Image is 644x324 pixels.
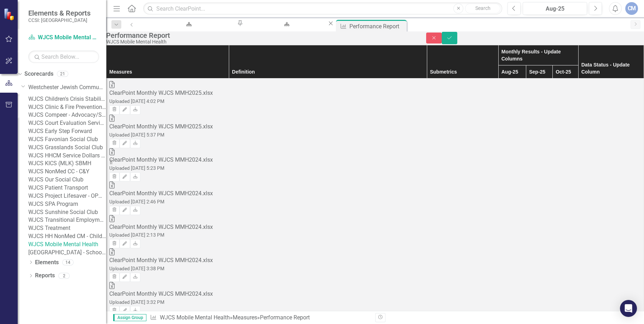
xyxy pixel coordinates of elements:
[109,123,641,131] div: ClearPoint Monthly WJCS MMH2025.xlsx
[143,2,502,15] input: Search ClearPoint...
[28,192,106,200] a: WJCS Project Lifesaver - OPWDD
[109,98,164,104] small: Uploaded [DATE] 4:02 PM
[35,272,55,280] a: Reports
[150,314,370,322] div: » »
[58,273,70,279] div: 2
[28,152,106,160] a: WJCS HHCM Service Dollars - Children
[57,71,68,77] div: 21
[28,176,106,184] a: WJCS Our Social Club
[28,184,106,192] a: WJCS Patient Transport
[28,160,106,168] a: WJCS KICS (MLK) SBMH
[430,68,495,75] div: Submetrics
[28,168,106,176] a: WJCS NonMed CC - C&Y
[28,95,106,103] a: WJCS Children's Crisis Stabilization
[556,68,575,75] div: Oct-25
[28,9,91,17] span: Elements & Reports
[501,68,523,75] div: Aug-25
[109,132,164,138] small: Uploaded [DATE] 5:37 PM
[106,39,412,45] div: WJCS Mobile Mental Health
[28,232,106,241] a: WJCS HH NonMed CM - Children
[109,156,641,164] div: ClearPoint Monthly WJCS MMH2024.xlsx
[28,103,106,111] a: WJCS Clinic & Fire Prevention [PERSON_NAME]
[501,48,575,62] div: Monthly Results - Update Columns
[109,89,641,97] div: ClearPoint Monthly WJCS MMH2025.xlsx
[28,17,91,23] small: CCSI: [GEOGRAPHIC_DATA]
[145,27,230,35] div: Children's Crisis Stabilization Landing Page
[28,127,106,135] a: WJCS Early Step Forward
[28,119,106,127] a: WJCS Court Evaluation Services
[28,208,106,216] a: WJCS Sunshine Social Club
[106,31,412,39] div: Performance Report
[62,259,74,265] div: 14
[28,241,106,249] a: WJCS Mobile Mental Health
[525,5,585,13] div: Aug-25
[113,314,146,321] span: Assign Group
[109,232,164,238] small: Uploaded [DATE] 2:13 PM
[260,314,310,321] div: Performance Report
[109,223,641,231] div: ClearPoint Monthly WJCS MMH2024.xlsx
[625,2,638,15] button: CM
[529,68,550,75] div: Sep-25
[109,199,164,204] small: Uploaded [DATE] 2:46 PM
[28,34,99,42] a: WJCS Mobile Mental Health
[244,20,327,29] a: Mobile Mental Health Landing Page
[349,22,405,31] div: Performance Report
[24,70,53,78] a: Scorecards
[109,190,641,198] div: ClearPoint Monthly WJCS MMH2024.xlsx
[139,20,237,29] a: Children's Crisis Stabilization Landing Page
[109,266,164,271] small: Uploaded [DATE] 3:38 PM
[523,2,587,15] button: Aug-25
[465,4,500,13] button: Search
[109,290,641,298] div: ClearPoint Monthly WJCS MMH2024.xlsx
[250,27,321,35] div: Mobile Mental Health Landing Page
[28,111,106,119] a: WJCS Compeer - Advocacy/Support Services
[3,8,16,21] img: ClearPoint Strategy
[109,299,164,305] small: Uploaded [DATE] 3:32 PM
[28,83,106,92] a: Westchester Jewish Community Svcs, Inc
[109,68,226,75] div: Measures
[620,300,637,317] div: Open Intercom Messenger
[160,314,230,321] a: WJCS Mobile Mental Health
[28,249,106,257] a: [GEOGRAPHIC_DATA] - School Support Project II
[35,259,59,267] a: Elements
[28,144,106,152] a: WJCS Grasslands Social Club
[109,165,164,171] small: Uploaded [DATE] 5:23 PM
[28,224,106,232] a: WJCS Treatment
[109,256,641,265] div: ClearPoint Monthly WJCS MMH2024.xlsx
[28,135,106,144] a: WJCS Favonian Social Club
[233,314,257,321] a: Measures
[28,216,106,224] a: WJCS Transitional Employment - [DEMOGRAPHIC_DATA] [DEMOGRAPHIC_DATA]
[28,200,106,208] a: WJCS SPA Program
[475,5,491,11] span: Search
[581,61,641,75] div: Data Status - Update Column
[28,51,99,63] input: Search Below...
[232,68,424,75] div: Definition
